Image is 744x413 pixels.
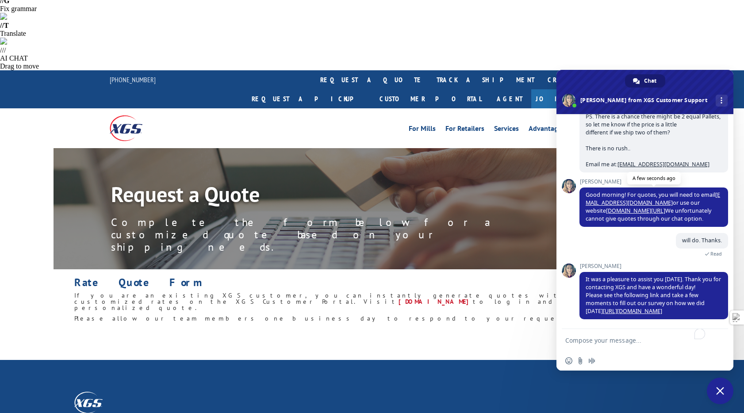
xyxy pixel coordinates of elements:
div: v 4.0.25 [25,14,43,21]
a: Join Our Team [531,89,634,108]
a: Services [494,125,519,135]
span: [PERSON_NAME] [579,179,728,185]
span: Read [710,251,722,257]
span: Audio message [588,357,595,364]
div: Keywords by Traffic [98,52,149,58]
a: For Mills [409,125,436,135]
textarea: To enrich screen reader interactions, please activate Accessibility in Grammarly extension settings [565,329,707,351]
a: Agent [488,89,531,108]
a: For Retailers [445,125,484,135]
img: tab_domain_overview_orange.svg [24,51,31,58]
h1: Rate Quote Form [74,277,670,292]
img: website_grey.svg [14,23,21,30]
a: Customer Portal [373,89,488,108]
a: [URL][DOMAIN_NAME] [603,307,662,315]
span: Send a file [577,357,584,364]
a: request a quote [314,70,430,89]
h6: Please allow our team members one business day to respond to your request. [74,315,670,326]
img: tab_keywords_by_traffic_grey.svg [88,51,95,58]
span: to log in and complete a personalized quote. [74,298,625,312]
a: Close chat [707,378,733,404]
a: Create a BOL [541,70,634,89]
a: [EMAIL_ADDRESS][DOMAIN_NAME] [586,191,720,206]
span: Chat [644,74,656,88]
span: If you are an existing XGS customer, you can instantly generate quotes with your customized rates... [74,291,603,306]
img: logo_orange.svg [14,14,21,21]
a: Chat [625,74,665,88]
span: Insert an emoji [565,357,572,364]
p: Complete the form below for a customized quote based on your shipping needs. [111,216,509,253]
div: Domain: [DOMAIN_NAME] [23,23,97,30]
a: Request a pickup [245,89,373,108]
a: [DOMAIN_NAME] [399,298,473,306]
span: It was a pleasure to assist you [DATE]. Thank you for contacting XGS and have a wonderful day! Pl... [586,275,721,315]
a: [DOMAIN_NAME][URL] [606,207,665,214]
a: track a shipment [430,70,541,89]
h1: Request a Quote [111,184,509,209]
a: [PHONE_NUMBER] [110,75,156,84]
span: will do. Thanks. [682,237,722,244]
div: Domain Overview [34,52,79,58]
a: [EMAIL_ADDRESS][DOMAIN_NAME] [617,161,709,168]
span: [PERSON_NAME] [579,263,728,269]
span: Good morning! For quotes, you will need to email or use our website We unfortunately cannot give ... [586,191,720,222]
a: Advantages [529,125,565,135]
